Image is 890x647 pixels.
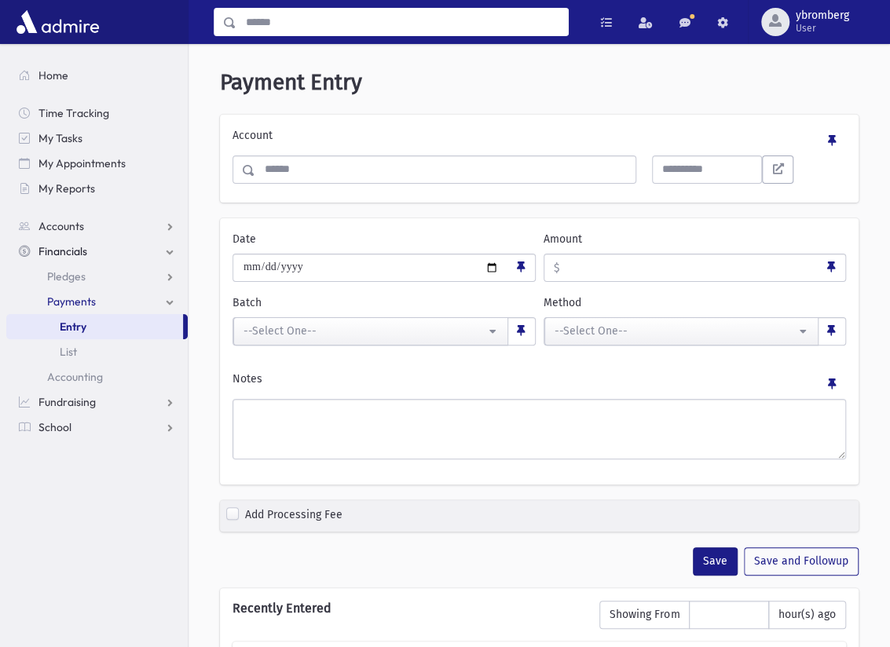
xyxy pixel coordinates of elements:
div: --Select One-- [555,323,797,339]
a: Pledges [6,264,188,289]
span: Payment Entry [220,69,362,95]
input: Search [236,8,568,36]
span: Showing From [599,601,690,629]
button: Save and Followup [744,547,859,576]
img: AdmirePro [13,6,103,38]
span: My Reports [38,181,95,196]
button: Save [693,547,738,576]
a: Entry [6,314,183,339]
span: Entry [60,320,86,334]
label: Method [544,294,581,311]
span: My Tasks [38,131,82,145]
a: Home [6,63,188,88]
span: Payments [47,294,96,309]
label: Account [233,127,273,149]
span: Accounts [38,219,84,233]
span: School [38,420,71,434]
span: $ [544,254,560,283]
div: --Select One-- [244,323,485,339]
span: User [796,22,849,35]
button: --Select One-- [544,317,819,345]
span: hour(s) ago [768,601,846,629]
span: Accounting [47,370,103,384]
label: Date [233,231,256,247]
h6: Recently Entered [233,601,584,616]
a: Accounts [6,214,188,239]
input: Search [255,155,635,184]
a: My Reports [6,176,188,201]
span: Pledges [47,269,86,283]
label: Amount [544,231,582,247]
a: My Appointments [6,151,188,176]
a: Accounting [6,364,188,389]
span: Financials [38,244,87,258]
a: Financials [6,239,188,264]
label: Notes [233,371,262,393]
a: Payments [6,289,188,314]
a: School [6,415,188,440]
a: Fundraising [6,389,188,415]
span: Fundraising [38,395,96,409]
a: My Tasks [6,126,188,151]
span: My Appointments [38,156,126,170]
span: ybromberg [796,9,849,22]
span: Home [38,68,68,82]
a: Time Tracking [6,101,188,126]
label: Batch [233,294,262,311]
span: List [60,345,77,359]
button: --Select One-- [233,317,508,345]
label: Add Processing Fee [245,506,342,525]
span: Time Tracking [38,106,109,120]
a: List [6,339,188,364]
